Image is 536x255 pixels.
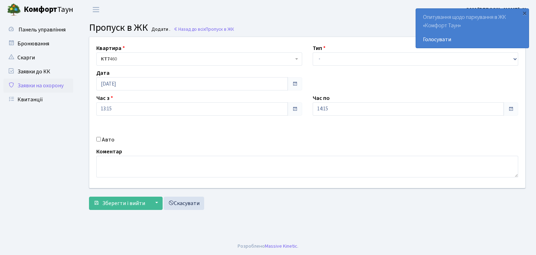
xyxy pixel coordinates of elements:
[89,21,148,35] span: Пропуск в ЖК
[87,4,105,15] button: Переключити навігацію
[102,136,114,144] label: Авто
[24,4,73,16] span: Таун
[3,51,73,65] a: Скарги
[173,26,234,32] a: Назад до всіхПропуск в ЖК
[101,56,293,63] span: <b>КТ7</b>&nbsp;&nbsp;&nbsp;460
[3,37,73,51] a: Бронювання
[96,147,122,156] label: Коментар
[466,6,528,14] a: САМ [PERSON_NAME]. К.
[150,27,170,32] small: Додати .
[313,44,326,52] label: Тип
[313,94,330,102] label: Час по
[24,4,57,15] b: Комфорт
[423,35,522,44] a: Голосувати
[265,242,297,250] a: Massive Kinetic
[18,26,66,34] span: Панель управління
[164,197,204,210] a: Скасувати
[3,23,73,37] a: Панель управління
[96,52,302,66] span: <b>КТ7</b>&nbsp;&nbsp;&nbsp;460
[3,93,73,107] a: Квитанції
[102,199,145,207] span: Зберегти і вийти
[3,65,73,79] a: Заявки до КК
[7,3,21,17] img: logo.png
[96,44,125,52] label: Квартира
[416,9,529,48] div: Опитування щодо паркування в ЖК «Комфорт Таун»
[101,56,110,63] b: КТ7
[96,94,113,102] label: Час з
[89,197,150,210] button: Зберегти і вийти
[206,26,234,32] span: Пропуск в ЖК
[238,242,298,250] div: Розроблено .
[96,69,110,77] label: Дата
[521,9,528,16] div: ×
[3,79,73,93] a: Заявки на охорону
